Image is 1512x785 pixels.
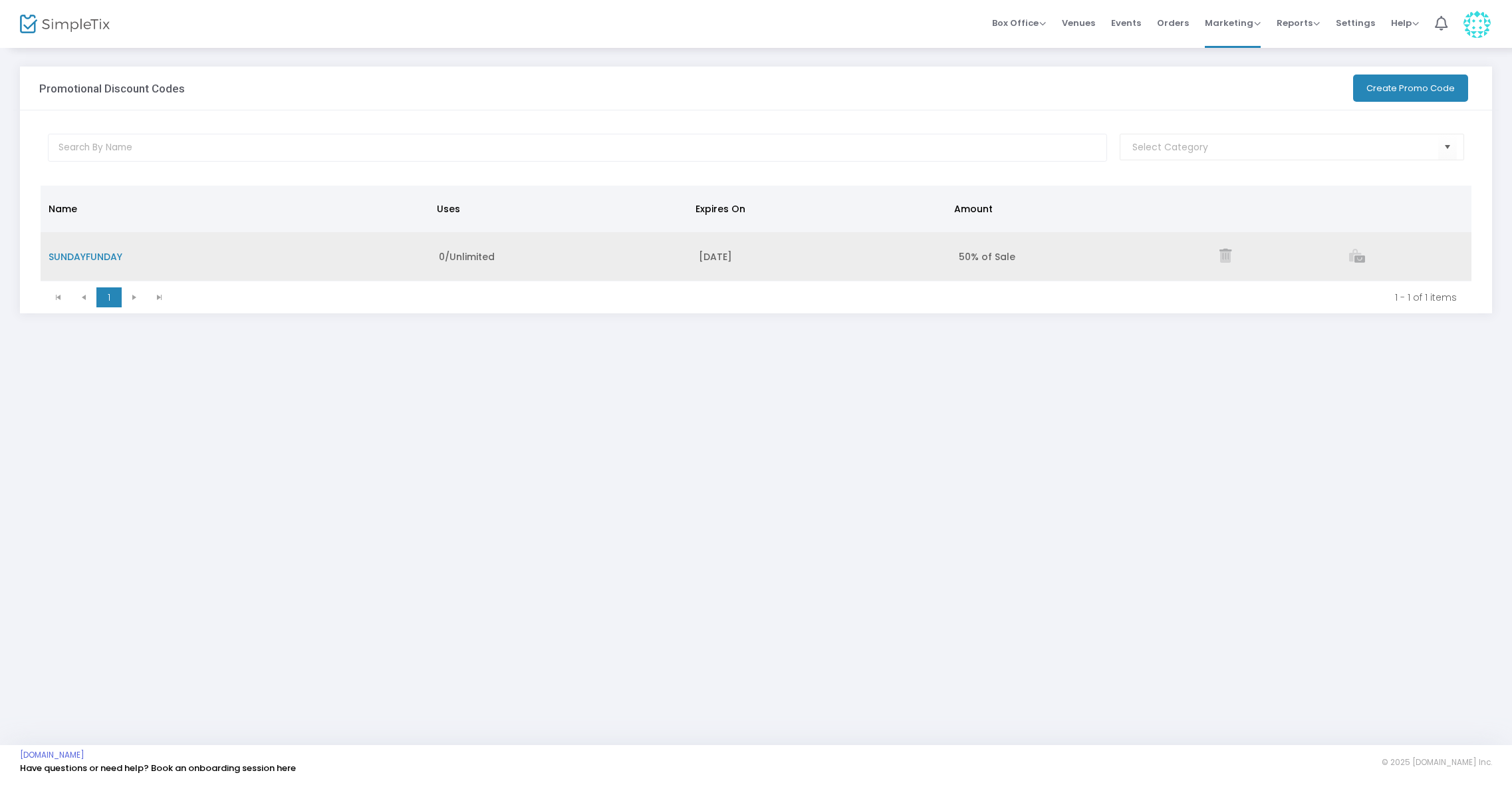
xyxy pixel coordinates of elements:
input: NO DATA FOUND [1132,140,1438,154]
span: Reports [1277,17,1320,29]
span: Box Office [992,17,1046,29]
span: Expires On [695,202,745,216]
span: Venues [1062,6,1095,40]
span: Amount [954,202,993,216]
span: © 2025 [DOMAIN_NAME] Inc. [1382,757,1492,768]
span: Orders [1157,6,1189,40]
span: Name [49,202,77,216]
button: Create Promo Code [1353,75,1468,102]
span: 50% of Sale [959,250,1015,263]
a: [DOMAIN_NAME] [20,750,84,760]
span: Marketing [1205,17,1261,29]
span: Events [1111,6,1141,40]
span: SUNDAYFUNDAY [49,250,122,263]
kendo-pager-info: 1 - 1 of 1 items [182,291,1457,304]
div: Data table [41,186,1471,281]
span: Page 1 [96,287,122,307]
span: Help [1391,17,1419,29]
span: Settings [1336,6,1375,40]
span: Uses [437,202,460,216]
a: View list of orders which used this promo code. [1349,251,1365,264]
div: [DATE] [699,250,943,263]
h3: Promotional Discount Codes [39,82,185,95]
button: Select [1438,134,1457,161]
span: 0/Unlimited [439,250,495,263]
input: Search By Name [48,134,1107,162]
a: Have questions or need help? Book an onboarding session here [20,762,296,774]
